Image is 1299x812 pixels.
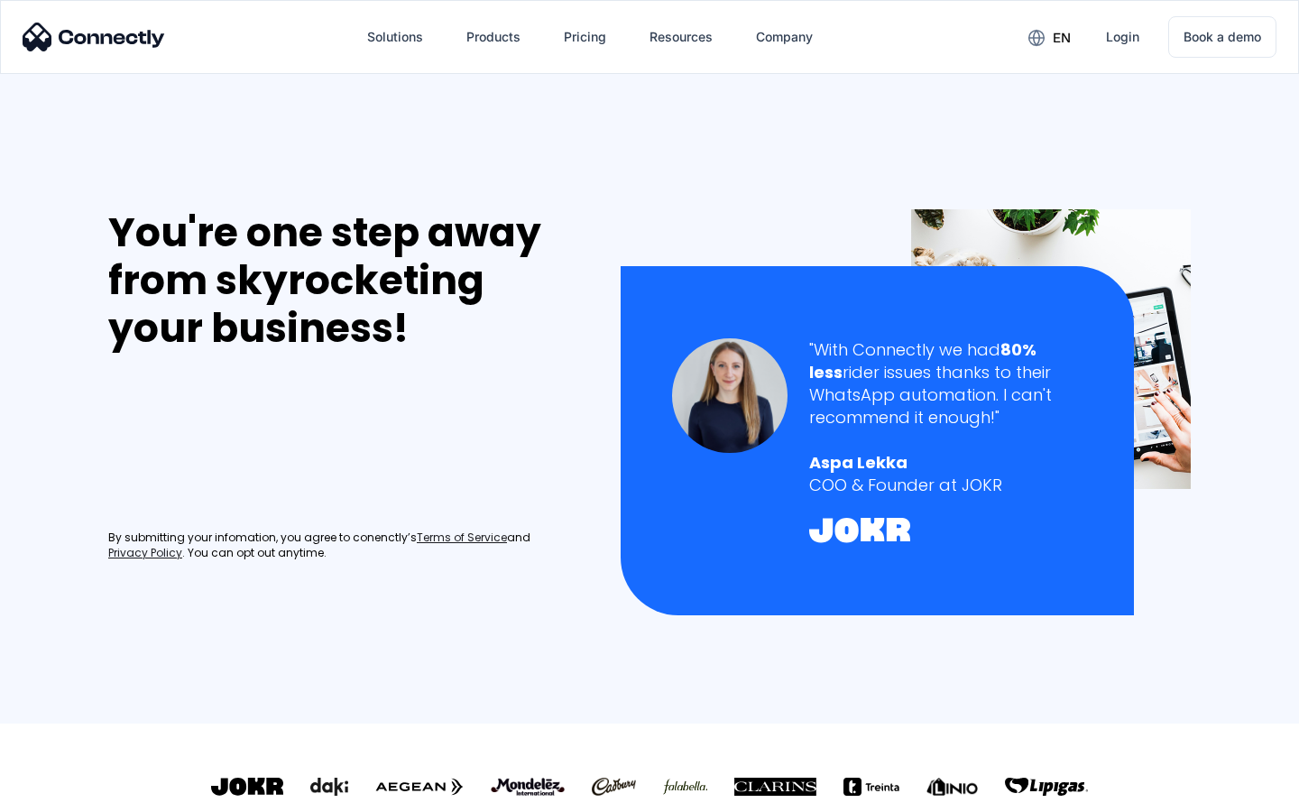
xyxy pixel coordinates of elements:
div: "With Connectly we had rider issues thanks to their WhatsApp automation. I can't recommend it eno... [809,338,1082,429]
div: Resources [649,24,713,50]
a: Book a demo [1168,16,1276,58]
div: You're one step away from skyrocketing your business! [108,209,583,352]
div: en [1053,25,1071,51]
div: Solutions [367,24,423,50]
div: Pricing [564,24,606,50]
a: Pricing [549,15,621,59]
div: Products [466,24,521,50]
div: By submitting your infomation, you agree to conenctly’s and . You can opt out anytime. [108,531,583,561]
iframe: Form 0 [108,374,379,509]
a: Terms of Service [417,531,507,546]
div: Company [756,24,813,50]
div: COO & Founder at JOKR [809,474,1082,496]
strong: Aspa Lekka [809,451,907,474]
img: Connectly Logo [23,23,165,51]
a: Privacy Policy [108,546,182,561]
strong: 80% less [809,338,1036,383]
a: Login [1092,15,1154,59]
div: Login [1106,24,1139,50]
